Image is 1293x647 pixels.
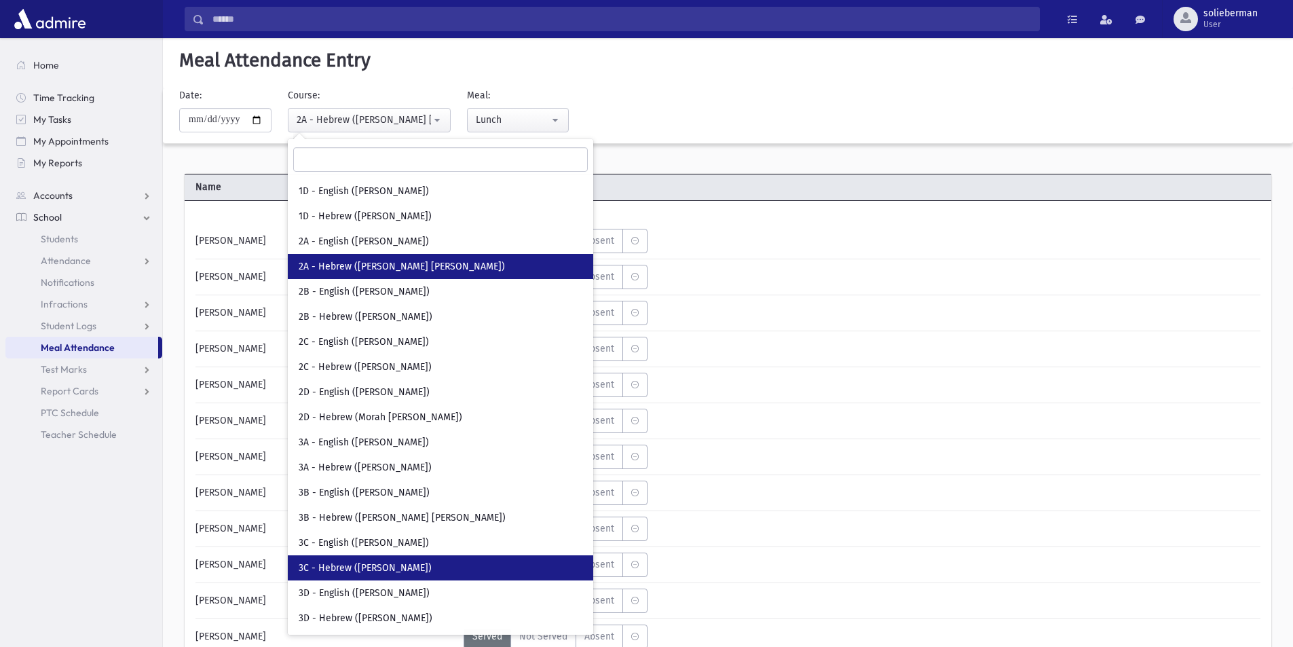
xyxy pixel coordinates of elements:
span: Absent [584,485,614,500]
span: Name [185,180,456,194]
span: 2A - Hebrew ([PERSON_NAME] [PERSON_NAME]) [299,260,505,274]
span: 3A - English ([PERSON_NAME]) [299,436,429,449]
span: 3C - English ([PERSON_NAME]) [299,536,429,550]
span: Students [41,233,78,245]
span: 2B - English ([PERSON_NAME]) [299,285,430,299]
span: 3C - Hebrew ([PERSON_NAME]) [299,561,432,575]
a: Student Logs [5,315,162,337]
button: 2A - Hebrew (Morah T. Goldberg) [288,108,451,132]
span: Absent [584,306,614,320]
span: [PERSON_NAME] [195,557,266,572]
a: Test Marks [5,358,162,380]
span: My Tasks [33,113,71,126]
span: Meal Attendance [41,341,115,354]
input: Search [204,7,1039,31]
a: Time Tracking [5,87,162,109]
span: Infractions [41,298,88,310]
span: [PERSON_NAME] [195,449,266,464]
a: Accounts [5,185,162,206]
span: 2A - English ([PERSON_NAME]) [299,235,429,248]
span: [PERSON_NAME] [195,593,266,608]
span: Absent [584,593,614,608]
span: [PERSON_NAME] [195,413,266,428]
span: [PERSON_NAME] [195,521,266,536]
a: Teacher Schedule [5,424,162,445]
a: Students [5,228,162,250]
label: Meal: [467,88,490,103]
span: User [1203,19,1258,30]
a: My Reports [5,152,162,174]
span: Teacher Schedule [41,428,117,441]
a: My Appointments [5,130,162,152]
a: Meal Attendance [5,337,158,358]
span: Student Logs [41,320,96,332]
span: 3B - English ([PERSON_NAME]) [299,486,430,500]
a: Notifications [5,272,162,293]
span: Served [472,629,502,644]
span: School [33,211,62,223]
a: My Tasks [5,109,162,130]
button: Lunch [467,108,569,132]
span: 2D - Hebrew (Morah [PERSON_NAME]) [299,411,462,424]
span: 3A - Hebrew ([PERSON_NAME]) [299,461,432,475]
span: [PERSON_NAME] [195,306,266,320]
a: School [5,206,162,228]
span: Notifications [41,276,94,289]
a: Home [5,54,162,76]
span: [PERSON_NAME] [195,377,266,392]
span: Absent [584,413,614,428]
span: Home [33,59,59,71]
span: Attendance [41,255,91,267]
span: My Reports [33,157,82,169]
span: Absent [584,341,614,356]
span: My Appointments [33,135,109,147]
span: 3D - Hebrew ([PERSON_NAME]) [299,612,432,625]
span: Absent [584,270,614,284]
span: [PERSON_NAME] [195,341,266,356]
input: Search [293,147,588,172]
span: [PERSON_NAME] [195,629,266,644]
span: Absent [584,521,614,536]
span: [PERSON_NAME] [195,270,266,284]
span: 2B - Hebrew ([PERSON_NAME]) [299,310,432,324]
span: 1D - Hebrew ([PERSON_NAME]) [299,210,432,223]
span: Absent [584,557,614,572]
a: Report Cards [5,380,162,402]
span: 3D - English ([PERSON_NAME]) [299,587,430,600]
img: AdmirePro [11,5,89,33]
span: Absent [584,377,614,392]
label: Course: [288,88,320,103]
span: 2C - Hebrew ([PERSON_NAME]) [299,361,432,374]
span: Absent [584,234,614,248]
span: [PERSON_NAME] [195,485,266,500]
span: Absent [584,629,614,644]
a: Infractions [5,293,162,315]
a: Attendance [5,250,162,272]
div: Lunch [476,113,549,127]
span: solieberman [1203,8,1258,19]
span: 2C - English ([PERSON_NAME]) [299,335,429,349]
h5: Meal Attendance Entry [174,49,1282,72]
span: Test Marks [41,363,87,375]
span: 3B - Hebrew ([PERSON_NAME] [PERSON_NAME]) [299,511,506,525]
span: Absent [584,449,614,464]
span: 2D - English ([PERSON_NAME]) [299,386,430,399]
span: Time Tracking [33,92,94,104]
label: Date: [179,88,202,103]
span: Not Served [519,629,567,644]
span: PTC Schedule [41,407,99,419]
span: Report Cards [41,385,98,397]
span: Accounts [33,189,73,202]
div: 2A - Hebrew ([PERSON_NAME] [PERSON_NAME]) [297,113,431,127]
span: [PERSON_NAME] [195,234,266,248]
a: PTC Schedule [5,402,162,424]
span: 1D - English ([PERSON_NAME]) [299,185,429,198]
